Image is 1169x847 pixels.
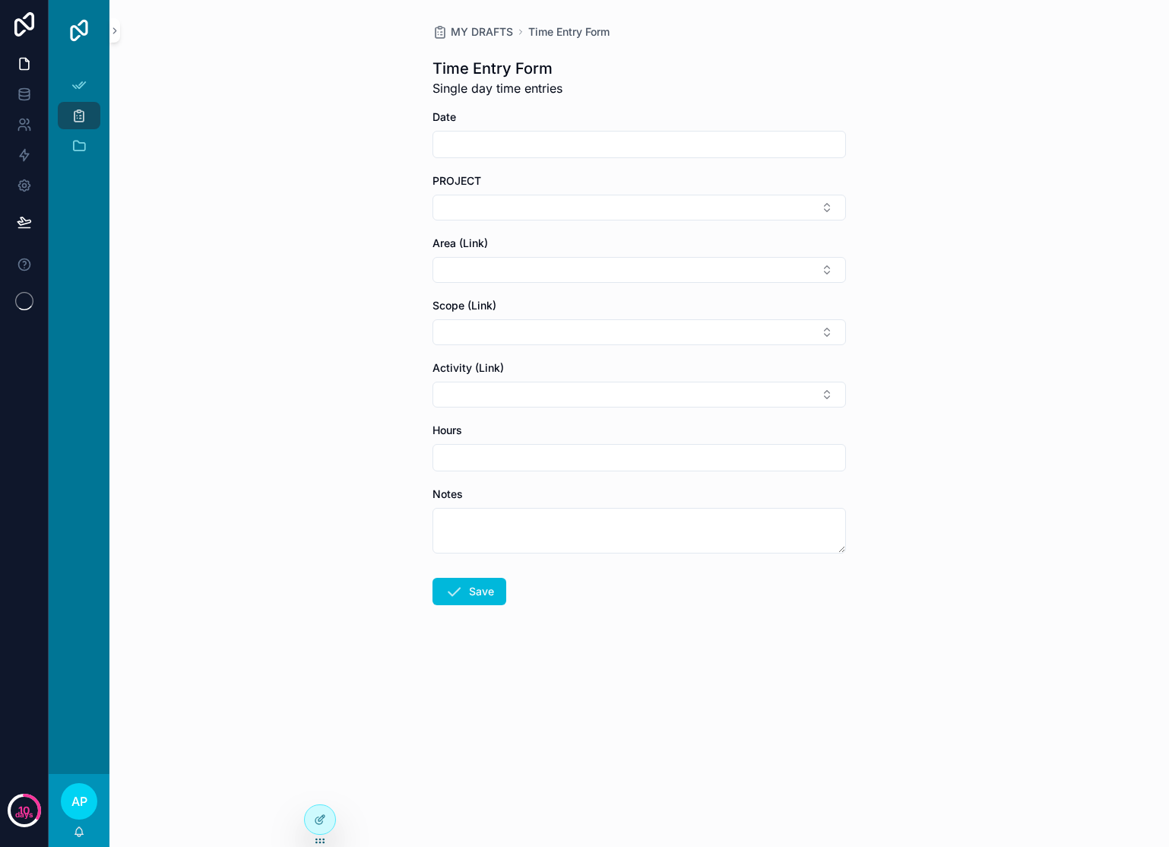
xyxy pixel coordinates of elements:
h1: Time Entry Form [432,58,562,79]
button: Select Button [432,382,846,408]
span: Date [432,110,456,123]
p: 10 [18,803,30,818]
img: App logo [67,18,91,43]
p: days [15,809,33,821]
span: PROJECT [432,174,481,187]
a: MY DRAFTS [432,24,513,40]
span: AP [71,792,87,811]
button: Select Button [432,319,846,345]
button: Save [432,578,506,605]
span: Activity (Link) [432,361,504,374]
span: Hours [432,423,462,436]
a: Time Entry Form [528,24,610,40]
span: MY DRAFTS [451,24,513,40]
span: Notes [432,487,463,500]
span: Single day time entries [432,79,562,97]
div: scrollable content [49,61,109,179]
button: Select Button [432,257,846,283]
span: Area (Link) [432,236,488,249]
button: Select Button [432,195,846,220]
span: Scope (Link) [432,299,496,312]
